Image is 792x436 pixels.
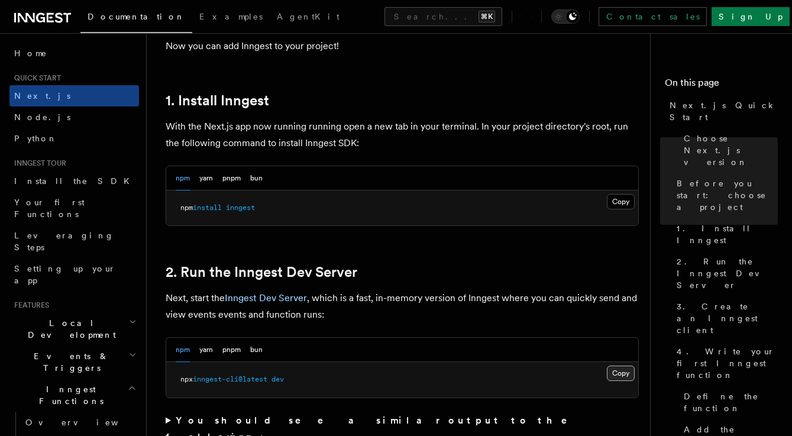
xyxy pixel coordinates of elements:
button: Copy [607,366,635,381]
a: Install the SDK [9,170,139,192]
h4: On this page [665,76,778,95]
a: Next.js Quick Start [665,95,778,128]
span: Python [14,134,57,143]
span: Events & Triggers [9,350,129,374]
span: Install the SDK [14,176,137,186]
a: Choose Next.js version [679,128,778,173]
span: Choose Next.js version [684,133,778,168]
button: Toggle dark mode [551,9,580,24]
span: Before you start: choose a project [677,177,778,213]
a: Home [9,43,139,64]
span: 1. Install Inngest [677,222,778,246]
span: 2. Run the Inngest Dev Server [677,256,778,291]
a: Node.js [9,106,139,128]
a: Python [9,128,139,149]
span: inngest [226,204,255,212]
span: install [193,204,222,212]
span: npm [180,204,193,212]
a: 1. Install Inngest [166,92,269,109]
button: Search...⌘K [384,7,502,26]
span: AgentKit [277,12,340,21]
a: Next.js [9,85,139,106]
span: Next.js Quick Start [670,99,778,123]
button: npm [176,166,190,190]
button: Local Development [9,312,139,345]
a: Overview [21,412,139,433]
button: Inngest Functions [9,379,139,412]
a: AgentKit [270,4,347,32]
span: Setting up your app [14,264,116,285]
a: Setting up your app [9,258,139,291]
span: Node.js [14,112,70,122]
span: dev [271,375,284,383]
button: yarn [199,338,213,362]
span: Inngest tour [9,159,66,168]
span: Documentation [88,12,185,21]
span: Leveraging Steps [14,231,114,252]
a: Contact sales [599,7,707,26]
a: 4. Write your first Inngest function [672,341,778,386]
a: 1. Install Inngest [672,218,778,251]
button: bun [250,338,263,362]
a: 3. Create an Inngest client [672,296,778,341]
span: 4. Write your first Inngest function [677,345,778,381]
p: Now you can add Inngest to your project! [166,38,639,54]
button: Copy [607,194,635,209]
span: Inngest Functions [9,383,128,407]
p: Next, start the , which is a fast, in-memory version of Inngest where you can quickly send and vi... [166,290,639,323]
span: Your first Functions [14,198,85,219]
a: Leveraging Steps [9,225,139,258]
span: npx [180,375,193,383]
button: pnpm [222,338,241,362]
a: 2. Run the Inngest Dev Server [166,264,357,280]
a: Before you start: choose a project [672,173,778,218]
a: Examples [192,4,270,32]
span: 3. Create an Inngest client [677,301,778,336]
span: inngest-cli@latest [193,375,267,383]
span: Local Development [9,317,129,341]
button: npm [176,338,190,362]
span: Next.js [14,91,70,101]
button: yarn [199,166,213,190]
a: Documentation [80,4,192,33]
span: Overview [25,418,147,427]
a: Define the function [679,386,778,419]
button: bun [250,166,263,190]
button: Events & Triggers [9,345,139,379]
p: With the Next.js app now running running open a new tab in your terminal. In your project directo... [166,118,639,151]
a: Sign Up [712,7,790,26]
a: 2. Run the Inngest Dev Server [672,251,778,296]
span: Examples [199,12,263,21]
span: Features [9,301,49,310]
a: Inngest Dev Server [225,292,307,303]
span: Define the function [684,390,778,414]
span: Home [14,47,47,59]
a: Your first Functions [9,192,139,225]
button: pnpm [222,166,241,190]
span: Quick start [9,73,61,83]
kbd: ⌘K [479,11,495,22]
